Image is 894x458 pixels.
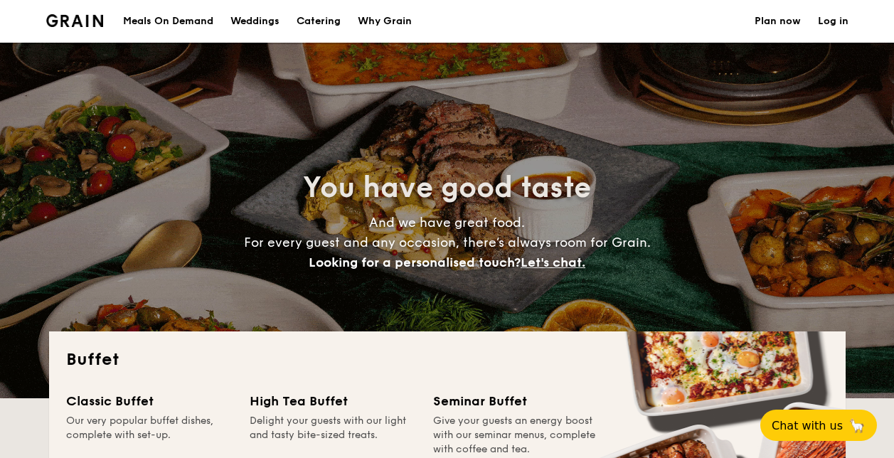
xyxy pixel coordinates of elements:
[66,348,829,371] h2: Buffet
[433,391,600,411] div: Seminar Buffet
[250,414,416,457] div: Delight your guests with our light and tasty bite-sized treats.
[250,391,416,411] div: High Tea Buffet
[433,414,600,457] div: Give your guests an energy boost with our seminar menus, complete with coffee and tea.
[521,255,585,270] span: Let's chat.
[66,414,233,457] div: Our very popular buffet dishes, complete with set-up.
[760,410,877,441] button: Chat with us🦙
[66,391,233,411] div: Classic Buffet
[772,419,843,432] span: Chat with us
[848,417,866,434] span: 🦙
[46,14,104,27] img: Grain
[46,14,104,27] a: Logotype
